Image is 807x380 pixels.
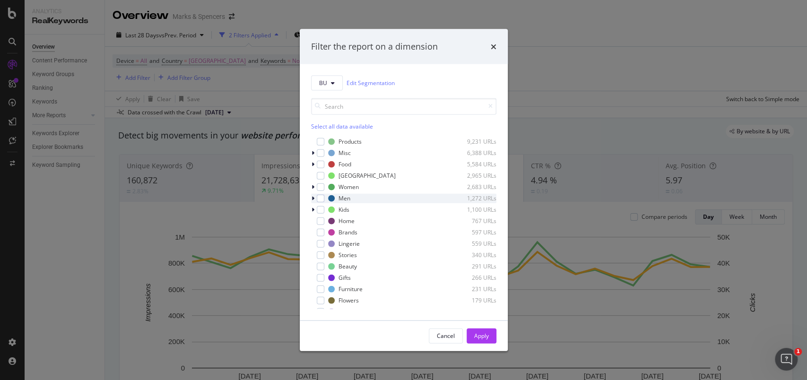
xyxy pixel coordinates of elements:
input: Search [311,98,496,114]
span: BU [319,79,327,87]
div: 1,272 URLs [450,194,496,202]
div: Stories [338,251,357,259]
div: Women [338,183,359,191]
div: Gifts [338,274,351,282]
div: Food [338,160,351,168]
div: Cancel [437,332,455,340]
a: Edit Segmentation [347,78,395,88]
div: Misc [338,149,351,157]
div: 767 URLs [450,217,496,225]
span: 1 [794,348,802,355]
div: 340 URLs [450,251,496,259]
div: Products [338,138,362,146]
div: Apply [474,332,489,340]
div: Filter the report on a dimension [311,41,438,53]
div: 266 URLs [450,274,496,282]
button: BU [311,75,343,90]
div: Kids [338,206,349,214]
div: 129 URLs [450,308,496,316]
iframe: Intercom live chat [775,348,798,371]
div: [GEOGRAPHIC_DATA] [338,172,396,180]
div: modal [300,29,508,351]
button: Cancel [429,328,463,343]
div: 9,231 URLs [450,138,496,146]
div: 597 URLs [450,228,496,236]
div: Wine [338,308,352,316]
div: 5,584 URLs [450,160,496,168]
div: Furniture [338,285,363,293]
div: 231 URLs [450,285,496,293]
div: times [491,41,496,53]
button: Apply [467,328,496,343]
div: 6,388 URLs [450,149,496,157]
div: Lingerie [338,240,360,248]
div: Home [338,217,355,225]
div: Brands [338,228,357,236]
div: 559 URLs [450,240,496,248]
div: 1,100 URLs [450,206,496,214]
div: 179 URLs [450,296,496,304]
div: 291 URLs [450,262,496,270]
div: Select all data available [311,122,496,130]
div: 2,965 URLs [450,172,496,180]
div: Men [338,194,350,202]
div: Flowers [338,296,359,304]
div: Beauty [338,262,357,270]
div: 2,683 URLs [450,183,496,191]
